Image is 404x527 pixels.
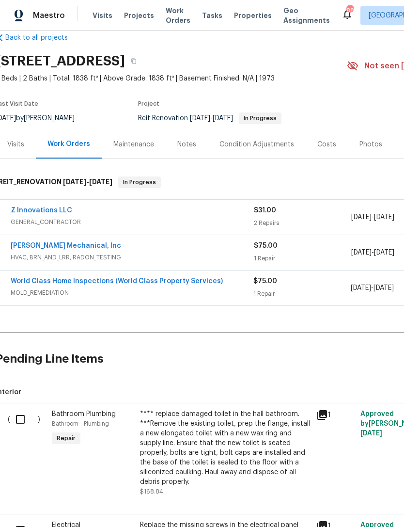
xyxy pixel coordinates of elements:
span: Visits [93,11,112,20]
div: 1 [316,409,355,421]
span: [DATE] [360,430,382,437]
span: [DATE] [374,249,394,256]
div: Notes [177,140,196,149]
div: 1 Repair [253,289,350,299]
span: Work Orders [166,6,190,25]
span: $75.00 [253,278,277,285]
span: Repair [53,433,79,443]
span: Projects [124,11,154,20]
span: $31.00 [254,207,276,214]
span: $168.84 [140,489,163,495]
div: 2 Repairs [254,218,351,228]
span: $75.00 [254,242,278,249]
span: Reit Renovation [138,115,281,122]
div: Maintenance [113,140,154,149]
div: **** replace damaged toilet in the hall bathroom. ***Remove the existing toilet, prep the flange,... [140,409,311,487]
span: Bathroom Plumbing [52,411,116,417]
div: Visits [7,140,24,149]
span: GENERAL_CONTRACTOR [11,217,254,227]
span: [DATE] [63,178,86,185]
span: - [63,178,112,185]
span: [DATE] [213,115,233,122]
span: [DATE] [351,214,372,221]
a: Z Innovations LLC [11,207,72,214]
span: Properties [234,11,272,20]
div: Photos [359,140,382,149]
span: [DATE] [351,285,371,291]
a: [PERSON_NAME] Mechanical, Inc [11,242,121,249]
span: [DATE] [351,249,372,256]
span: MOLD_REMEDIATION [11,288,253,298]
span: [DATE] [374,214,394,221]
a: World Class Home Inspections (World Class Property Services) [11,278,223,285]
div: 88 [346,6,353,16]
div: 1 Repair [254,254,351,263]
div: Condition Adjustments [219,140,294,149]
span: Tasks [202,12,222,19]
span: HVAC, BRN_AND_LRR, RADON_TESTING [11,253,254,262]
div: Costs [317,140,336,149]
span: [DATE] [89,178,112,185]
span: Project [138,101,159,107]
span: Bathroom - Plumbing [52,421,109,427]
span: Geo Assignments [283,6,330,25]
span: Maestro [33,11,65,20]
span: [DATE] [190,115,210,122]
button: Copy Address [125,52,142,70]
span: - [190,115,233,122]
div: ( ) [5,406,49,499]
span: [DATE] [373,285,394,291]
div: Work Orders [47,139,90,149]
span: - [351,283,394,293]
span: In Progress [119,177,160,187]
span: In Progress [240,115,280,121]
span: - [351,212,394,222]
span: - [351,248,394,257]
